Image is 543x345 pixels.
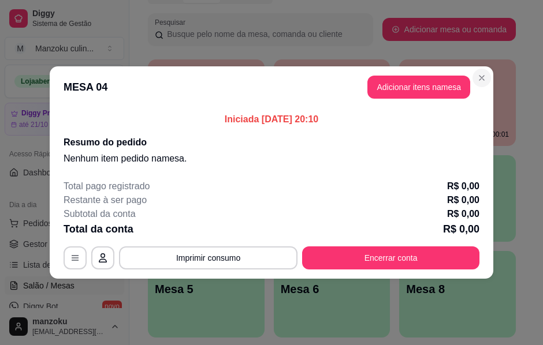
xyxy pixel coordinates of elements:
[64,136,479,149] h2: Resumo do pedido
[443,221,479,237] p: R$ 0,00
[447,207,479,221] p: R$ 0,00
[447,179,479,193] p: R$ 0,00
[64,152,479,166] p: Nenhum item pedido na mesa .
[64,112,479,126] p: Iniciada [DATE] 20:10
[50,66,493,108] header: MESA 04
[119,246,297,269] button: Imprimir consumo
[302,246,479,269] button: Encerrar conta
[447,193,479,207] p: R$ 0,00
[64,221,133,237] p: Total da conta
[64,193,147,207] p: Restante à ser pago
[64,207,136,221] p: Subtotal da conta
[64,179,150,193] p: Total pago registrado
[367,76,470,99] button: Adicionar itens namesa
[473,69,491,87] button: Close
